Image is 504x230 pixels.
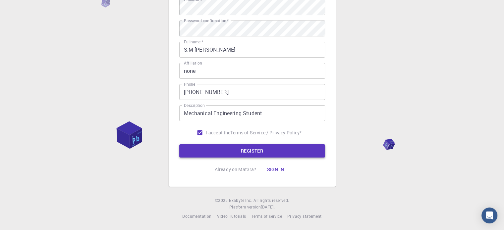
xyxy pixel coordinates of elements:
a: Terms of service [251,213,282,220]
a: Exabyte Inc. [229,197,252,204]
span: Documentation [182,213,211,219]
label: Password confirmation [184,18,229,23]
div: Open Intercom Messenger [481,207,497,223]
span: © 2025 [215,197,229,204]
label: Description [184,103,205,108]
span: Privacy statement [287,213,322,219]
span: Terms of service [251,213,282,219]
a: Terms of Service / Privacy Policy* [230,129,302,136]
span: Video Tutorials [217,213,246,219]
span: I accept the [206,129,231,136]
span: Exabyte Inc. [229,198,252,203]
span: [DATE] . [261,204,275,209]
a: [DATE]. [261,204,275,210]
label: Fullname [184,39,203,45]
label: Affiliation [184,60,202,66]
p: Already on Mat3ra? [215,166,256,173]
button: REGISTER [179,144,325,158]
label: Phone [184,81,195,87]
button: Sign in [261,163,289,176]
span: All rights reserved. [253,197,289,204]
p: Terms of Service / Privacy Policy * [230,129,302,136]
a: Video Tutorials [217,213,246,220]
a: Documentation [182,213,211,220]
span: Platform version [229,204,261,210]
a: Privacy statement [287,213,322,220]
